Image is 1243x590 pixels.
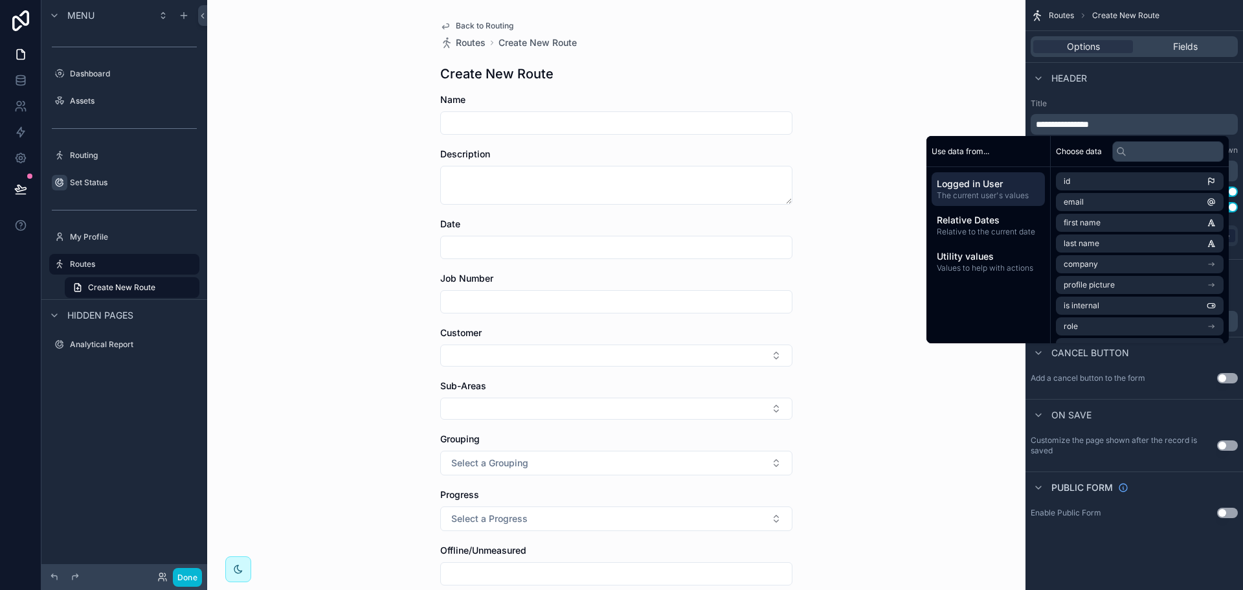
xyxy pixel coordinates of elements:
span: Date [440,218,460,229]
span: On save [1051,409,1092,422]
button: Select Button [440,345,792,367]
a: Analytical Report [49,334,199,355]
a: Routes [49,254,199,275]
div: scrollable content [1031,114,1238,135]
label: Assets [70,96,197,106]
a: Back to Routing [440,21,513,31]
span: Sub-Areas [440,380,486,391]
span: Cancel button [1051,346,1129,359]
a: Create New Route [65,277,199,298]
span: Relative Dates [937,214,1040,227]
div: scrollable content [926,167,1050,284]
div: Enable Public Form [1031,508,1101,518]
span: Choose data [1056,146,1102,157]
label: Set Status [70,177,197,188]
label: Routing [70,150,197,161]
label: Title [1031,98,1238,109]
span: Relative to the current date [937,227,1040,237]
span: Menu [67,9,95,22]
a: My Profile [49,227,199,247]
span: Select a Grouping [451,457,528,470]
span: Hidden pages [67,309,133,322]
label: Routes [70,259,192,269]
span: Routes [456,36,486,49]
span: Back to Routing [456,21,513,31]
label: Dashboard [70,69,197,79]
span: Public form [1051,481,1113,494]
a: Routes [440,36,486,49]
span: Routes [1049,10,1074,21]
button: Done [173,568,202,587]
button: Select Button [440,451,792,475]
a: Create New Route [498,36,577,49]
span: Progress [440,489,479,500]
span: Header [1051,72,1087,85]
a: Assets [49,91,199,111]
a: Routing [49,145,199,166]
span: Use data from... [932,146,989,157]
a: Set Status [49,172,199,193]
label: My Profile [70,232,197,242]
span: Job Number [440,273,493,284]
span: Grouping [440,433,480,444]
label: Customize the page shown after the record is saved [1031,435,1217,456]
span: Create New Route [1092,10,1159,21]
span: Create New Route [88,282,155,293]
span: The current user's values [937,190,1040,201]
h1: Create New Route [440,65,554,83]
span: Options [1067,40,1100,53]
span: Customer [440,327,482,338]
span: Name [440,94,465,105]
span: Values to help with actions [937,263,1040,273]
button: Select Button [440,506,792,531]
label: Analytical Report [70,339,197,350]
label: Add a cancel button to the form [1031,373,1145,383]
span: Offline/Unmeasured [440,545,526,556]
span: Utility values [937,250,1040,263]
span: Fields [1173,40,1198,53]
a: Dashboard [49,63,199,84]
span: Select a Progress [451,512,528,525]
span: Description [440,148,490,159]
span: Logged in User [937,177,1040,190]
button: Select Button [440,398,792,420]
